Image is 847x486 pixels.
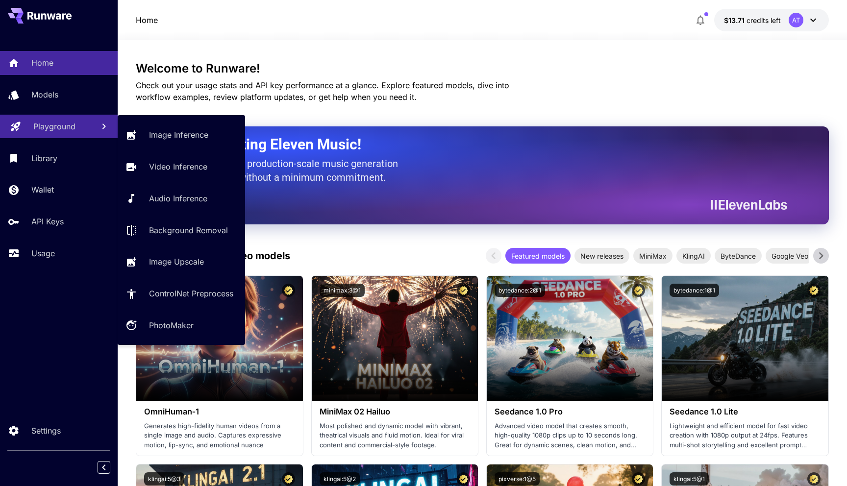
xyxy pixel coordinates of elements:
[676,251,711,261] span: KlingAI
[105,459,118,476] div: Collapse sidebar
[495,284,545,297] button: bytedance:2@1
[670,284,719,297] button: bytedance:1@1
[31,184,54,195] p: Wallet
[320,421,470,450] p: Most polished and dynamic model with vibrant, theatrical visuals and fluid motion. Ideal for vira...
[633,251,673,261] span: MiniMax
[118,187,245,211] a: Audio Inference
[320,407,470,416] h3: MiniMax 02 Hailuo
[31,57,53,69] p: Home
[487,276,653,401] img: alt
[574,251,629,261] span: New releases
[160,135,780,154] h2: Now Supporting Eleven Music!
[724,16,747,24] span: $13.71
[136,62,829,75] h3: Welcome to Runware!
[136,14,158,26] p: Home
[715,251,762,261] span: ByteDance
[495,407,645,416] h3: Seedance 1.0 Pro
[766,251,814,261] span: Google Veo
[118,218,245,242] a: Background Removal
[144,421,295,450] p: Generates high-fidelity human videos from a single image and audio. Captures expressive motion, l...
[632,284,645,297] button: Certified Model – Vetted for best performance and includes a commercial license.
[320,472,360,486] button: klingai:5@2
[31,89,58,100] p: Models
[118,282,245,306] a: ControlNet Preprocess
[149,161,207,172] p: Video Inference
[457,472,470,486] button: Certified Model – Vetted for best performance and includes a commercial license.
[724,15,781,25] div: $13.7094
[144,472,184,486] button: klingai:5@3
[320,284,365,297] button: minimax:3@1
[495,421,645,450] p: Advanced video model that creates smooth, high-quality 1080p clips up to 10 seconds long. Great f...
[118,250,245,274] a: Image Upscale
[149,193,207,204] p: Audio Inference
[31,247,55,259] p: Usage
[670,472,709,486] button: klingai:5@1
[505,251,571,261] span: Featured models
[282,472,295,486] button: Certified Model – Vetted for best performance and includes a commercial license.
[312,276,478,401] img: alt
[31,425,61,437] p: Settings
[807,472,821,486] button: Certified Model – Vetted for best performance and includes a commercial license.
[149,224,228,236] p: Background Removal
[670,407,820,416] h3: Seedance 1.0 Lite
[118,123,245,147] a: Image Inference
[98,461,110,474] button: Collapse sidebar
[714,9,829,31] button: $13.7094
[149,288,233,299] p: ControlNet Preprocess
[457,284,470,297] button: Certified Model – Vetted for best performance and includes a commercial license.
[136,14,158,26] nav: breadcrumb
[160,157,405,184] p: The only way to get production-scale music generation from Eleven Labs without a minimum commitment.
[789,13,803,27] div: AT
[31,216,64,227] p: API Keys
[33,121,75,132] p: Playground
[118,155,245,179] a: Video Inference
[807,284,821,297] button: Certified Model – Vetted for best performance and includes a commercial license.
[136,80,509,102] span: Check out your usage stats and API key performance at a glance. Explore featured models, dive int...
[149,129,208,141] p: Image Inference
[149,256,204,267] p: Image Upscale
[282,284,295,297] button: Certified Model – Vetted for best performance and includes a commercial license.
[118,314,245,338] a: PhotoMaker
[149,319,194,331] p: PhotoMaker
[670,421,820,450] p: Lightweight and efficient model for fast video creation with 1080p output at 24fps. Features mult...
[495,472,540,486] button: pixverse:1@5
[662,276,828,401] img: alt
[632,472,645,486] button: Certified Model – Vetted for best performance and includes a commercial license.
[747,16,781,24] span: credits left
[31,152,57,164] p: Library
[144,407,295,416] h3: OmniHuman‑1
